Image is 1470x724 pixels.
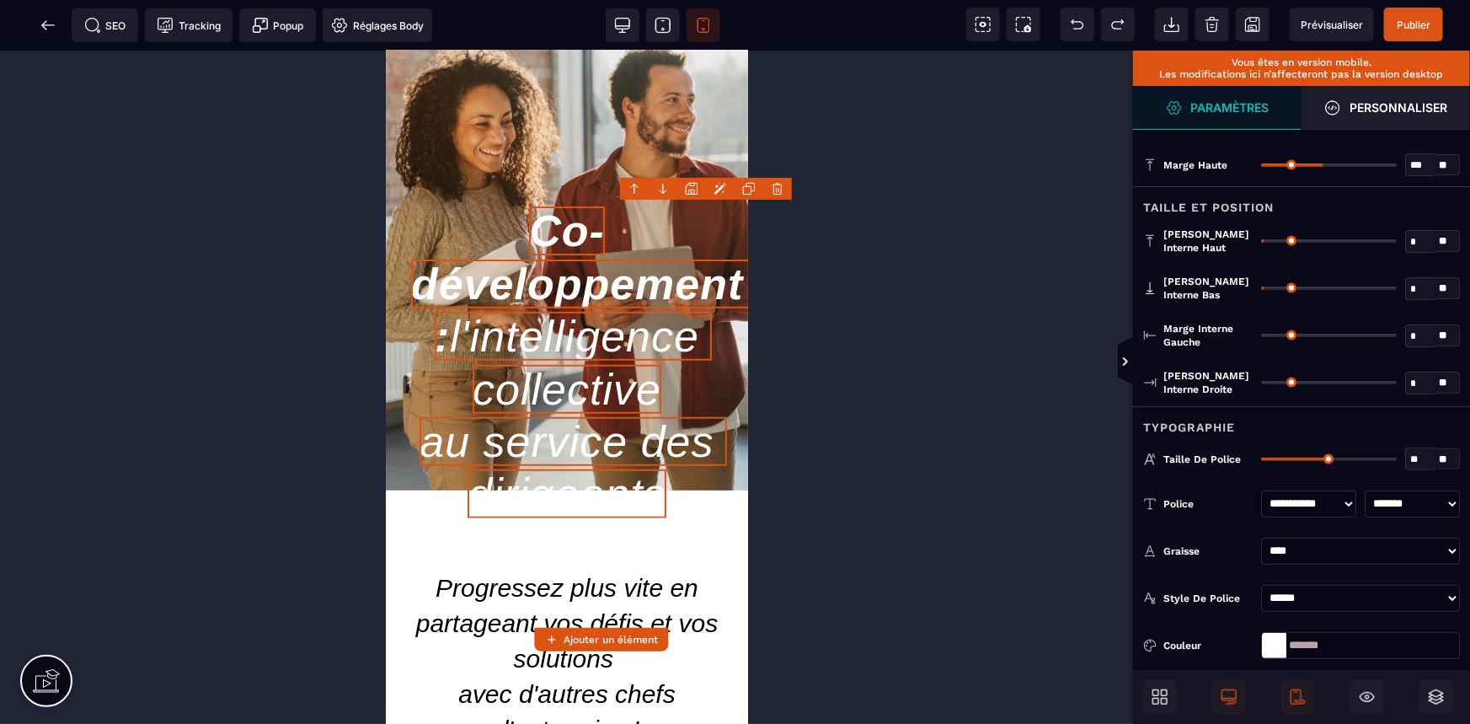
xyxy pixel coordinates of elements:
[1061,8,1094,41] span: Défaire
[646,8,680,42] span: Voir tablette
[1281,680,1315,714] span: Afficher le mobile
[1133,86,1302,130] span: Ouvrir le gestionnaire de styles
[1141,56,1462,68] p: Vous êtes en version mobile.
[1419,680,1453,714] span: Ouvrir les calques
[966,8,1000,41] span: Voir les composants
[323,8,432,42] span: Favicon
[1163,543,1253,560] div: Graisse
[1143,680,1177,714] span: Ouvrir les blocs
[606,8,639,42] span: Voir bureau
[157,17,221,34] span: Tracking
[1133,337,1150,388] span: Afficher les vues
[34,261,341,468] span: l'intelligence collective au service des dirigeants
[687,8,720,42] span: Voir mobile
[72,8,138,42] span: Métadata SEO
[1141,68,1462,80] p: Les modifications ici n’affecteront pas la version desktop
[84,17,126,34] span: SEO
[1163,637,1253,654] div: Couleur
[331,17,424,34] span: Réglages Body
[1007,8,1040,41] span: Capture d'écran
[1350,680,1384,714] span: Masquer le bloc
[25,156,371,468] span: Co-développement :
[1163,369,1253,396] span: [PERSON_NAME] interne droite
[534,628,668,652] button: Ajouter un élément
[30,523,339,693] i: Progressez plus vite en partageant vos défis et vos solutions avec d'autres chefs d'entreprise !
[1155,8,1189,41] span: Importer
[239,8,316,42] span: Créer une alerte modale
[1290,8,1374,41] span: Aperçu
[252,17,304,34] span: Popup
[1212,680,1246,714] span: Afficher le desktop
[1133,406,1470,437] div: Typographie
[1163,453,1241,466] span: Taille de police
[1163,496,1253,512] div: Police
[1302,86,1470,130] span: Ouvrir le gestionnaire de styles
[1397,19,1430,31] span: Publier
[1133,186,1470,217] div: Taille et position
[1301,19,1363,31] span: Prévisualiser
[1163,228,1253,255] span: [PERSON_NAME] interne haut
[145,8,233,42] span: Code de suivi
[1384,8,1443,41] span: Enregistrer le contenu
[564,634,658,646] strong: Ajouter un élément
[1350,101,1447,114] strong: Personnaliser
[1101,8,1135,41] span: Rétablir
[31,8,65,42] span: Retour
[1236,8,1270,41] span: Enregistrer
[1163,275,1253,302] span: [PERSON_NAME] interne bas
[1191,101,1270,114] strong: Paramètres
[1163,590,1253,607] div: Style de police
[1163,158,1227,172] span: Marge haute
[1195,8,1229,41] span: Nettoyage
[1163,322,1253,349] span: Marge interne gauche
